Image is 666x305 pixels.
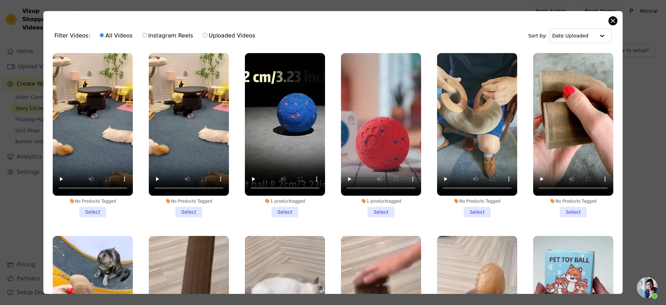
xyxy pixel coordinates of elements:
div: 1 product tagged [245,198,325,204]
div: Filter Videos: [54,28,259,44]
label: All Videos [99,31,133,40]
button: Close modal [609,17,617,25]
div: 1 product tagged [341,198,421,204]
label: Instagram Reels [142,31,193,40]
div: Sort by: [528,28,612,43]
div: No Products Tagged [437,198,517,204]
div: No Products Tagged [533,198,613,204]
label: Uploaded Videos [203,31,256,40]
a: Open chat [637,277,658,298]
div: No Products Tagged [149,198,229,204]
div: No Products Tagged [53,198,133,204]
